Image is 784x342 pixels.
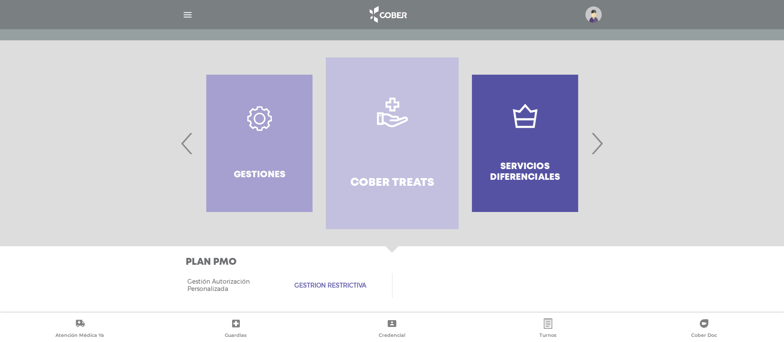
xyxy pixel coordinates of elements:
span: Turnos [539,332,557,340]
span: Gestión Autorización Personalizada [187,278,259,293]
a: Cober Treats [326,58,459,229]
h3: Plan PMO [186,257,602,268]
a: Atención Médica Ya [2,318,158,340]
span: Atención Médica Ya [55,332,104,340]
img: Cober_menu-lines-white.svg [182,9,193,20]
span: Guardias [225,332,247,340]
span: Credencial [379,332,405,340]
span: Next [588,120,605,166]
span: Previous [179,120,196,166]
span: Cober Doc [691,332,717,340]
a: Turnos [470,318,626,340]
a: Guardias [158,318,314,340]
img: logo_cober_home-white.png [365,4,410,25]
h4: Cober Treats [350,176,434,190]
a: Credencial [314,318,470,340]
img: profile-placeholder.svg [585,6,602,23]
span: Gestrion Restrictiva [294,282,366,289]
a: Cober Doc [626,318,782,340]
